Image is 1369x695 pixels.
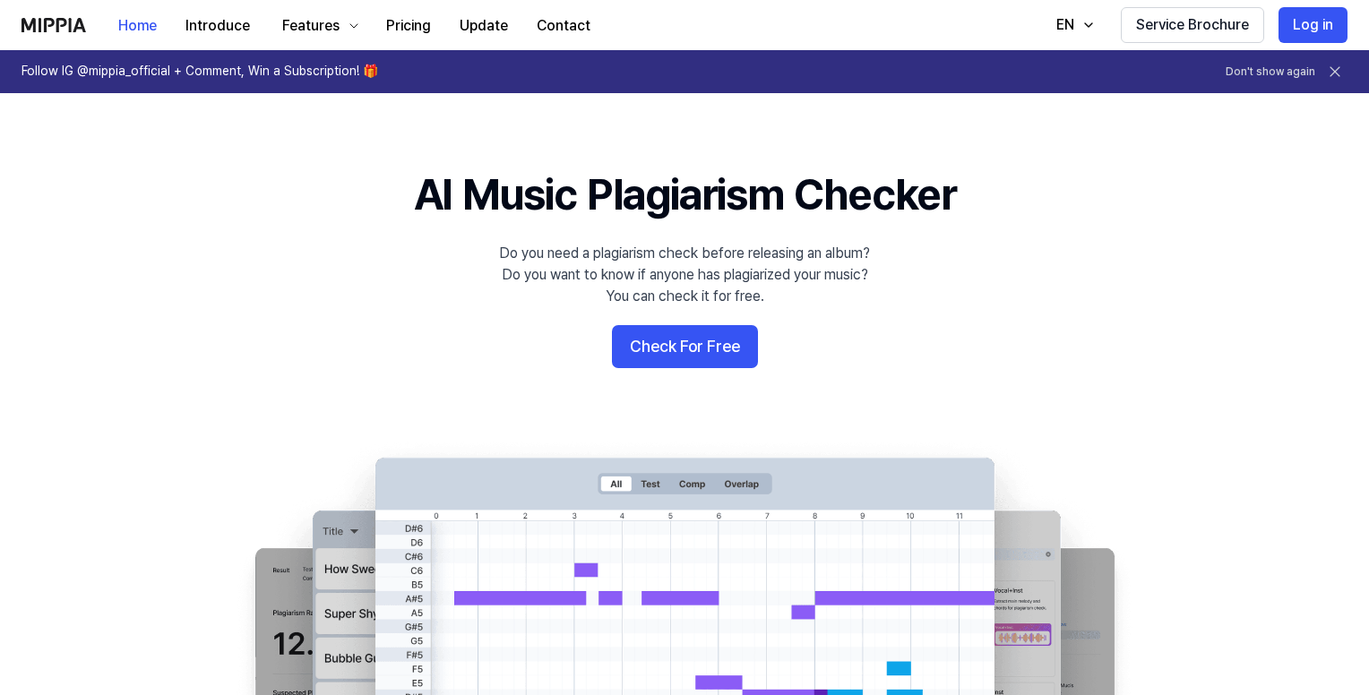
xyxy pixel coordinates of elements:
[1038,7,1106,43] button: EN
[1226,64,1315,80] button: Don't show again
[264,8,372,44] button: Features
[171,8,264,44] button: Introduce
[522,8,605,44] button: Contact
[445,8,522,44] button: Update
[372,8,445,44] button: Pricing
[612,325,758,368] button: Check For Free
[1053,14,1078,36] div: EN
[445,1,522,50] a: Update
[1121,7,1264,43] button: Service Brochure
[414,165,956,225] h1: AI Music Plagiarism Checker
[104,1,171,50] a: Home
[279,15,343,37] div: Features
[22,18,86,32] img: logo
[22,63,378,81] h1: Follow IG @mippia_official + Comment, Win a Subscription! 🎁
[1279,7,1347,43] button: Log in
[104,8,171,44] button: Home
[499,243,870,307] div: Do you need a plagiarism check before releasing an album? Do you want to know if anyone has plagi...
